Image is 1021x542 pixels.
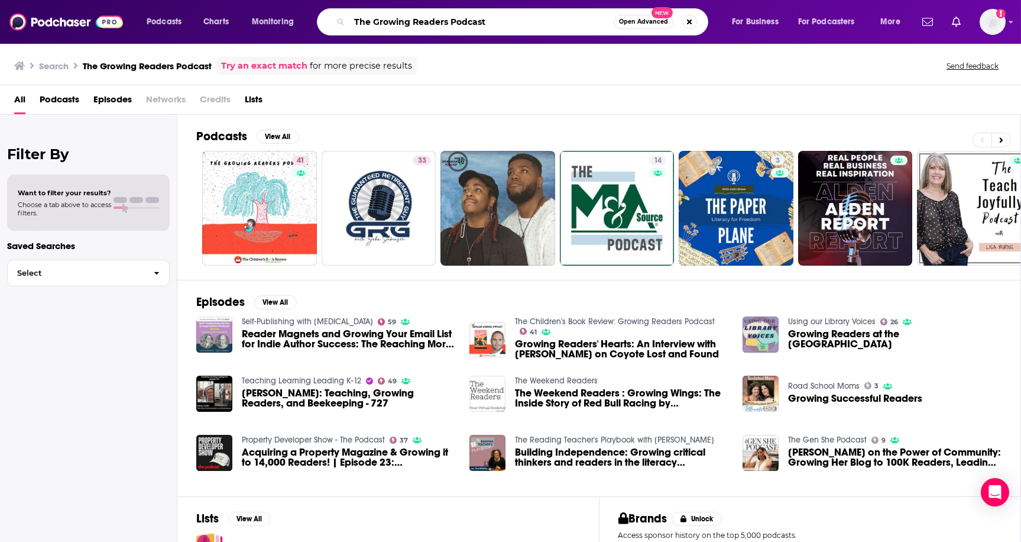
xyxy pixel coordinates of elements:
[980,9,1006,35] img: User Profile
[872,12,915,31] button: open menu
[7,240,170,251] p: Saved Searches
[310,59,412,73] span: for more precise results
[196,295,245,309] h2: Episodes
[390,437,409,444] a: 37
[8,269,144,277] span: Select
[788,447,1001,467] span: [PERSON_NAME] on the Power of Community: Growing Her Blog to 100K Readers, Leading Marketing at A...
[724,12,793,31] button: open menu
[881,438,886,443] span: 9
[743,376,779,412] img: Growing Successful Readers
[515,447,728,467] a: Building Independence: Growing critical thinkers and readers in the literacy classroom
[388,379,397,384] span: 49
[880,14,900,30] span: More
[18,201,111,217] span: Choose a tab above to access filters.
[649,156,666,165] a: 14
[196,295,297,309] a: EpisodesView All
[981,478,1009,506] div: Open Intercom Messenger
[654,155,662,167] span: 14
[9,11,123,33] img: Podchaser - Follow, Share and Rate Podcasts
[242,447,455,467] span: Acquiring a Property Magazine & Growing it to 14,000 Readers! | Episode 23: [PERSON_NAME]
[196,435,232,471] img: Acquiring a Property Magazine & Growing it to 14,000 Readers! | Episode 23: Sam Cooke
[242,376,361,386] a: Teaching Learning Leading K-12
[776,155,780,167] span: 3
[138,12,197,31] button: open menu
[418,155,426,167] span: 33
[614,15,673,29] button: Open AdvancedNew
[146,90,186,114] span: Networks
[221,59,307,73] a: Try an exact match
[196,12,236,31] a: Charts
[515,388,728,408] span: The Weekend Readers : Growing Wings: The Inside Story of Red Bull Racing by [PERSON_NAME]
[880,318,899,325] a: 26
[469,322,505,358] a: Growing Readers' Hearts: An Interview with Dan Gemeinhart on Coyote Lost and Found
[7,260,170,286] button: Select
[413,156,431,165] a: 33
[349,12,614,31] input: Search podcasts, credits, & more...
[7,146,170,163] h2: Filter By
[196,376,232,412] img: Kathy Cobb: Teaching, Growing Readers, and Beekeeping - 727
[388,320,396,325] span: 59
[788,329,1001,349] span: Growing Readers at the [GEOGRAPHIC_DATA]
[788,381,860,391] a: Road School Moms
[469,435,505,471] a: Building Independence: Growing critical thinkers and readers in the literacy classroom
[93,90,132,114] a: Episodes
[771,156,785,165] a: 3
[790,12,872,31] button: open menu
[196,511,271,526] a: ListsView All
[672,512,722,526] button: Unlock
[242,317,373,327] a: Self-Publishing with ALLi
[196,317,232,353] img: Reader Magnets and Growing Your Email List for Indie Author Success: The Reaching More Readers Po...
[560,151,675,266] a: 14
[788,317,876,327] a: Using our Library Voices
[469,376,505,412] img: The Weekend Readers : Growing Wings: The Inside Story of Red Bull Racing by Ben Hunt
[947,12,965,32] a: Show notifications dropdown
[83,60,212,72] h3: The Growing Readers Podcast
[980,9,1006,35] button: Show profile menu
[788,329,1001,349] a: Growing Readers at the Harris County Public Library
[400,438,408,443] span: 37
[515,388,728,408] a: The Weekend Readers : Growing Wings: The Inside Story of Red Bull Racing by Ben Hunt
[943,61,1002,71] button: Send feedback
[515,317,715,327] a: The Children's Book Review: Growing Readers Podcast
[14,90,25,114] a: All
[297,155,304,167] span: 41
[242,329,455,349] a: Reader Magnets and Growing Your Email List for Indie Author Success: The Reaching More Readers Po...
[252,14,294,30] span: Monitoring
[871,437,886,444] a: 9
[39,60,69,72] h3: Search
[788,393,922,404] a: Growing Successful Readers
[228,512,271,526] button: View All
[196,129,299,144] a: PodcastsView All
[619,19,668,25] span: Open Advanced
[743,435,779,471] img: Emma Bates on the Power of Community: Growing Her Blog to 100K Readers, Leading Marketing at Away...
[918,12,938,32] a: Show notifications dropdown
[520,328,537,335] a: 41
[18,189,111,197] span: Want to filter your results?
[618,531,1002,540] p: Access sponsor history on the top 5,000 podcasts.
[203,14,229,30] span: Charts
[328,8,719,36] div: Search podcasts, credits, & more...
[257,130,299,144] button: View All
[244,12,309,31] button: open menu
[890,320,898,325] span: 26
[798,14,855,30] span: For Podcasters
[242,447,455,467] a: Acquiring a Property Magazine & Growing it to 14,000 Readers! | Episode 23: Sam Cooke
[378,378,397,385] a: 49
[245,90,262,114] a: Lists
[788,435,867,445] a: The Gen She Podcast
[242,435,385,445] a: Property Developer Show - The Podcast
[378,318,397,325] a: 59
[732,14,779,30] span: For Business
[196,129,247,144] h2: Podcasts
